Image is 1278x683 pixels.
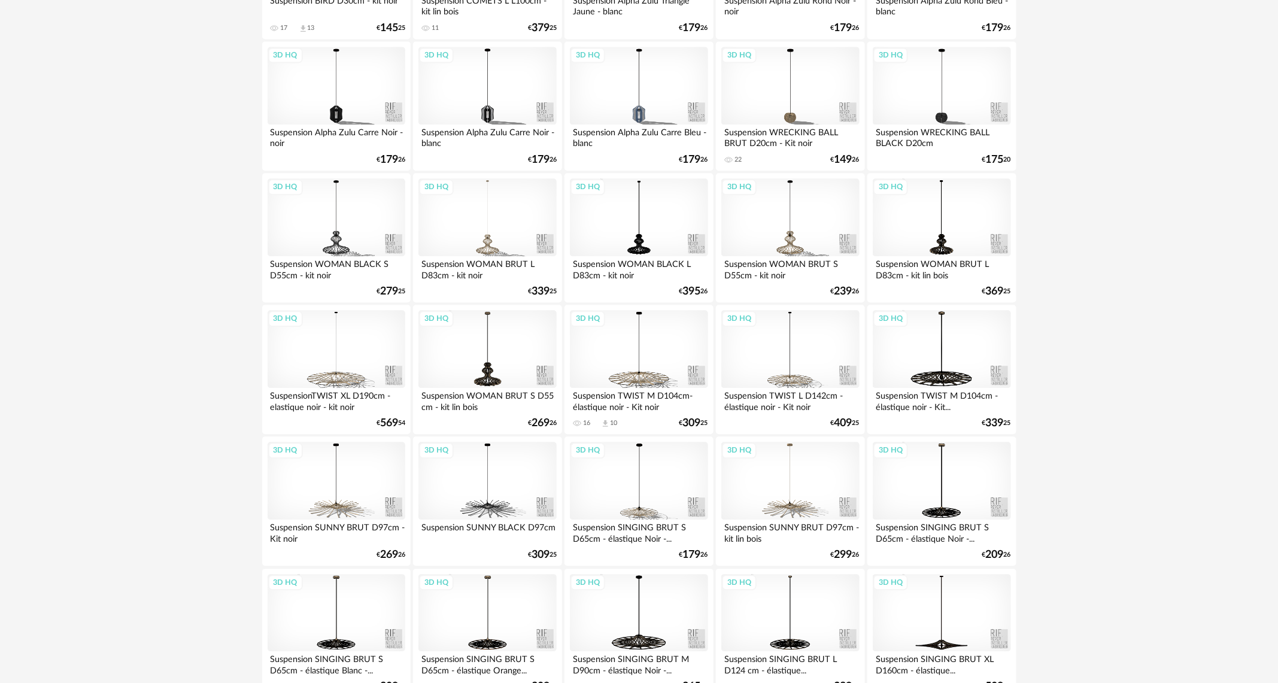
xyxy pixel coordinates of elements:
[528,156,557,164] div: € 26
[377,287,405,296] div: € 25
[873,575,908,590] div: 3D HQ
[418,651,556,675] div: Suspension SINGING BRUT S D65cm - élastique Orange...
[831,287,860,296] div: € 26
[873,256,1010,280] div: Suspension WOMAN BRUT L D83cm - kit lin bois
[834,24,852,32] span: 179
[262,173,411,302] a: 3D HQ Suspension WOMAN BLACK S D55cm - kit noir €27925
[734,156,742,164] div: 22
[564,436,713,566] a: 3D HQ Suspension SINGING BRUT S D65cm - élastique Noir -... €17926
[610,419,617,427] div: 10
[722,442,757,458] div: 3D HQ
[873,47,908,63] div: 3D HQ
[873,520,1010,544] div: Suspension SINGING BRUT S D65cm - élastique Noir -...
[570,311,605,326] div: 3D HQ
[834,551,852,559] span: 299
[721,256,859,280] div: Suspension WOMAN BRUT S D55cm - kit noir
[281,24,288,32] div: 17
[683,24,701,32] span: 179
[986,287,1004,296] span: 369
[268,651,405,675] div: Suspension SINGING BRUT S D65cm - élastique Blanc -...
[982,551,1011,559] div: € 26
[982,156,1011,164] div: € 20
[570,651,708,675] div: Suspension SINGING BRUT M D90cm - élastique Noir -...
[722,311,757,326] div: 3D HQ
[683,156,701,164] span: 179
[532,551,550,559] span: 309
[873,179,908,195] div: 3D HQ
[268,125,405,148] div: Suspension Alpha Zulu Carre Noir - noir
[413,436,561,566] a: 3D HQ Suspension SUNNY BLACK D97cm €30925
[722,47,757,63] div: 3D HQ
[413,305,561,434] a: 3D HQ Suspension WOMAN BRUT S D55 cm - kit lin bois €26926
[986,419,1004,427] span: 339
[679,419,708,427] div: € 25
[299,24,308,33] span: Download icon
[583,419,590,427] div: 16
[419,311,454,326] div: 3D HQ
[873,311,908,326] div: 3D HQ
[683,551,701,559] span: 179
[528,287,557,296] div: € 25
[432,24,439,32] div: 11
[268,520,405,544] div: Suspension SUNNY BRUT D97cm - Kit noir
[716,436,864,566] a: 3D HQ Suspension SUNNY BRUT D97cm - kit lin bois €29926
[716,173,864,302] a: 3D HQ Suspension WOMAN BRUT S D55cm - kit noir €23926
[268,47,303,63] div: 3D HQ
[532,24,550,32] span: 379
[570,47,605,63] div: 3D HQ
[679,551,708,559] div: € 26
[982,24,1011,32] div: € 26
[570,388,708,412] div: Suspension TWIST M D104cm- élastique noir - Kit noir
[679,156,708,164] div: € 26
[413,41,561,171] a: 3D HQ Suspension Alpha Zulu Carre Noir - blanc €17926
[683,287,701,296] span: 395
[570,125,708,148] div: Suspension Alpha Zulu Carre Bleu - blanc
[377,551,405,559] div: € 26
[982,287,1011,296] div: € 25
[722,179,757,195] div: 3D HQ
[262,305,411,434] a: 3D HQ SuspensionTWIST XL D190cm - elastique noir - kit noir €56954
[564,173,713,302] a: 3D HQ Suspension WOMAN BLACK L D83cm - kit noir €39526
[716,305,864,434] a: 3D HQ Suspension TWIST L D142cm - élastique noir - Kit noir €40925
[982,419,1011,427] div: € 25
[831,156,860,164] div: € 26
[268,575,303,590] div: 3D HQ
[601,419,610,428] span: Download icon
[268,179,303,195] div: 3D HQ
[986,551,1004,559] span: 209
[268,311,303,326] div: 3D HQ
[834,156,852,164] span: 149
[683,419,701,427] span: 309
[419,179,454,195] div: 3D HQ
[721,125,859,148] div: Suspension WRECKING BALL BRUT D20cm - Kit noir
[834,287,852,296] span: 239
[564,41,713,171] a: 3D HQ Suspension Alpha Zulu Carre Bleu - blanc €17926
[528,24,557,32] div: € 25
[528,419,557,427] div: € 26
[532,287,550,296] span: 339
[570,179,605,195] div: 3D HQ
[716,41,864,171] a: 3D HQ Suspension WRECKING BALL BRUT D20cm - Kit noir 22 €14926
[380,419,398,427] span: 569
[380,156,398,164] span: 179
[721,388,859,412] div: Suspension TWIST L D142cm - élastique noir - Kit noir
[834,419,852,427] span: 409
[679,287,708,296] div: € 26
[873,388,1010,412] div: Suspension TWIST M D104cm - élastique noir - Kit...
[867,41,1016,171] a: 3D HQ Suspension WRECKING BALL BLACK D20cm €17520
[532,156,550,164] span: 179
[419,442,454,458] div: 3D HQ
[721,520,859,544] div: Suspension SUNNY BRUT D97cm - kit lin bois
[867,173,1016,302] a: 3D HQ Suspension WOMAN BRUT L D83cm - kit lin bois €36925
[528,551,557,559] div: € 25
[564,305,713,434] a: 3D HQ Suspension TWIST M D104cm- élastique noir - Kit noir 16 Download icon 10 €30925
[419,575,454,590] div: 3D HQ
[986,156,1004,164] span: 175
[831,24,860,32] div: € 26
[262,41,411,171] a: 3D HQ Suspension Alpha Zulu Carre Noir - noir €17926
[986,24,1004,32] span: 179
[418,520,556,544] div: Suspension SUNNY BLACK D97cm
[413,173,561,302] a: 3D HQ Suspension WOMAN BRUT L D83cm - kit noir €33925
[377,419,405,427] div: € 54
[268,442,303,458] div: 3D HQ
